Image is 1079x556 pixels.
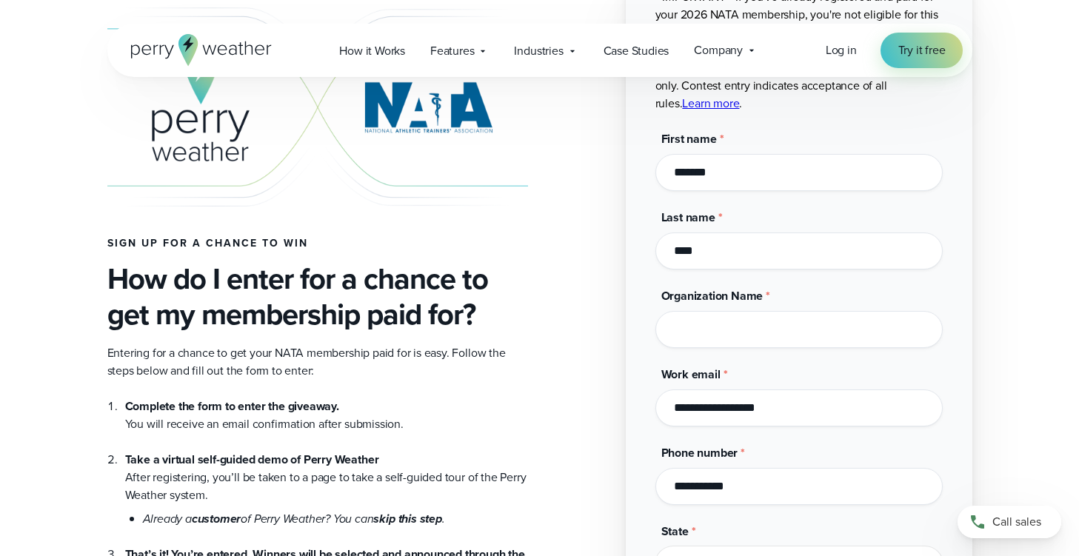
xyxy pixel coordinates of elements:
[327,36,418,66] a: How it Works
[958,506,1061,538] a: Call sales
[826,41,857,59] a: Log in
[125,451,379,468] strong: Take a virtual self-guided demo of Perry Weather
[898,41,946,59] span: Try it free
[107,238,528,249] h4: Sign up for a chance to win
[430,42,474,60] span: Features
[661,287,764,304] span: Organization Name
[881,33,963,68] a: Try it free
[661,209,715,226] span: Last name
[661,130,717,147] span: First name
[125,398,528,433] li: You will receive an email confirmation after submission.
[682,95,739,112] a: Learn more
[694,41,743,59] span: Company
[591,36,682,66] a: Case Studies
[826,41,857,58] span: Log in
[661,444,738,461] span: Phone number
[125,433,528,528] li: After registering, you’ll be taken to a page to take a self-guided tour of the Perry Weather system.
[604,42,669,60] span: Case Studies
[514,42,563,60] span: Industries
[107,344,528,380] p: Entering for a chance to get your NATA membership paid for is easy. Follow the steps below and fi...
[339,42,405,60] span: How it Works
[125,398,339,415] strong: Complete the form to enter the giveaway.
[373,510,441,527] strong: skip this step
[661,523,689,540] span: State
[143,510,445,527] em: Already a of Perry Weather? You can .
[661,366,721,383] span: Work email
[192,510,241,527] strong: customer
[992,513,1041,531] span: Call sales
[107,261,528,332] h3: How do I enter for a chance to get my membership paid for?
